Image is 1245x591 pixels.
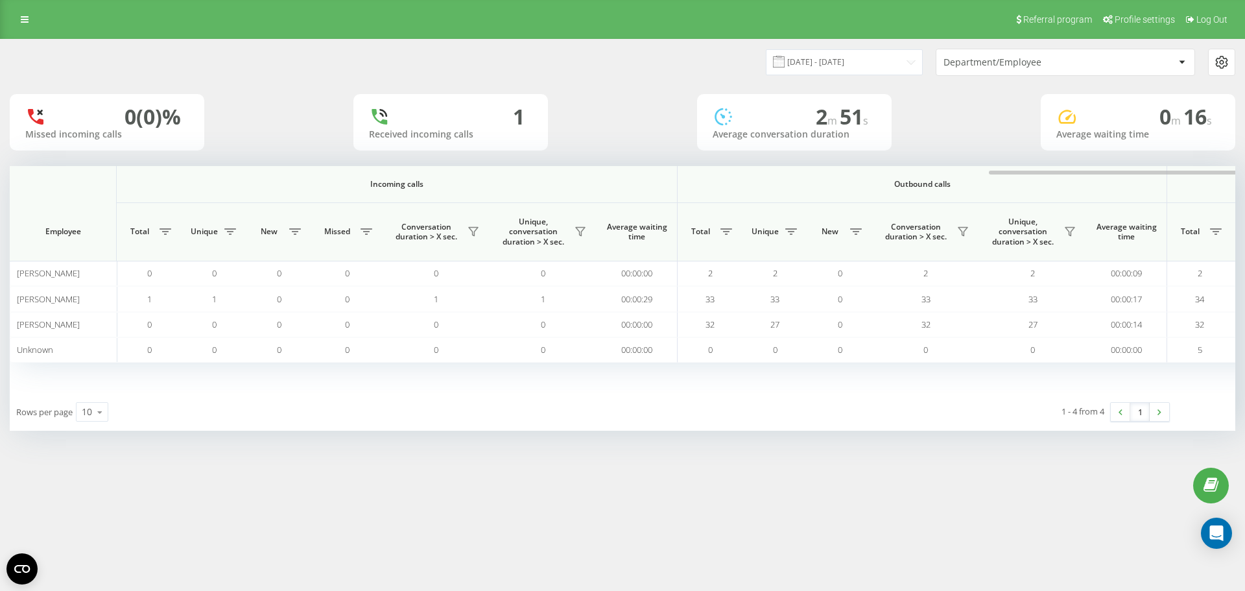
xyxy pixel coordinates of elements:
span: 33 [770,293,779,305]
span: 0 [708,344,713,356]
span: Outbound calls [708,179,1137,189]
td: 00:00:09 [1086,261,1167,286]
span: Unique [188,226,220,237]
span: Referral program [1023,14,1092,25]
div: 10 [82,405,92,418]
span: 2 [923,267,928,279]
span: 0 [147,267,152,279]
span: s [1207,114,1212,128]
span: Unique, conversation duration > Х sec. [496,217,571,247]
span: 32 [921,319,931,330]
span: m [827,114,840,128]
span: 0 [923,344,928,356]
span: 1 [147,293,152,305]
div: 1 [513,104,525,129]
span: 0 [345,344,350,356]
span: [PERSON_NAME] [17,319,80,330]
span: Total [1174,226,1206,237]
span: Conversation duration > Х sec. [389,222,464,242]
span: 0 [541,319,545,330]
span: Missed [318,226,357,237]
span: 1 [541,293,545,305]
span: s [863,114,868,128]
span: 0 [838,267,842,279]
span: 0 [434,319,438,330]
span: Average waiting time [1096,222,1157,242]
span: 0 [838,344,842,356]
div: Missed incoming calls [25,129,189,140]
span: 0 [1030,344,1035,356]
span: Total [123,226,156,237]
td: 00:00:17 [1086,286,1167,311]
span: 0 [212,319,217,330]
span: Conversation duration > Х sec. [879,222,953,242]
span: Total [684,226,717,237]
span: Unique [749,226,781,237]
div: Department/Employee [943,57,1098,68]
span: 0 [773,344,777,356]
span: 0 [838,293,842,305]
span: Employee [21,226,105,237]
span: 5 [1198,344,1202,356]
span: 0 [541,344,545,356]
span: 33 [921,293,931,305]
div: Received incoming calls [369,129,532,140]
td: 00:00:00 [597,337,678,363]
span: 27 [770,319,779,330]
div: Average waiting time [1056,129,1220,140]
span: 0 [212,267,217,279]
span: 0 [345,293,350,305]
div: Open Intercom Messenger [1201,518,1232,549]
span: Average waiting time [606,222,667,242]
span: 1 [212,293,217,305]
span: 0 [434,267,438,279]
span: 27 [1028,319,1037,330]
button: Open CMP widget [6,553,38,585]
div: 0 (0)% [124,104,181,129]
span: 0 [277,344,281,356]
span: 0 [345,267,350,279]
span: 0 [212,344,217,356]
div: 1 - 4 from 4 [1061,405,1104,418]
span: 0 [345,319,350,330]
td: 00:00:00 [597,261,678,286]
span: New [814,226,846,237]
span: 2 [816,103,840,130]
span: Rows per page [16,406,73,418]
span: 0 [147,344,152,356]
div: Average conversation duration [713,129,876,140]
span: 2 [708,267,713,279]
span: 33 [705,293,715,305]
span: Unknown [17,344,53,356]
a: 1 [1130,403,1150,421]
span: m [1171,114,1183,128]
span: 1 [434,293,438,305]
span: [PERSON_NAME] [17,293,80,305]
span: 0 [277,319,281,330]
span: 0 [147,319,152,330]
span: 32 [705,319,715,330]
span: [PERSON_NAME] [17,267,80,279]
span: 2 [1030,267,1035,279]
span: 34 [1195,293,1204,305]
span: Profile settings [1115,14,1175,25]
span: 0 [1159,103,1183,130]
span: 33 [1028,293,1037,305]
td: 00:00:29 [597,286,678,311]
span: 0 [838,319,842,330]
span: 0 [277,293,281,305]
span: 51 [840,103,868,130]
span: Unique, conversation duration > Х sec. [986,217,1060,247]
span: 32 [1195,319,1204,330]
span: 0 [277,267,281,279]
span: 2 [1198,267,1202,279]
td: 00:00:00 [597,312,678,337]
span: 2 [773,267,777,279]
span: 16 [1183,103,1212,130]
span: 0 [434,344,438,356]
span: Incoming calls [150,179,643,189]
td: 00:00:00 [1086,337,1167,363]
td: 00:00:14 [1086,312,1167,337]
span: New [253,226,285,237]
span: Log Out [1196,14,1227,25]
